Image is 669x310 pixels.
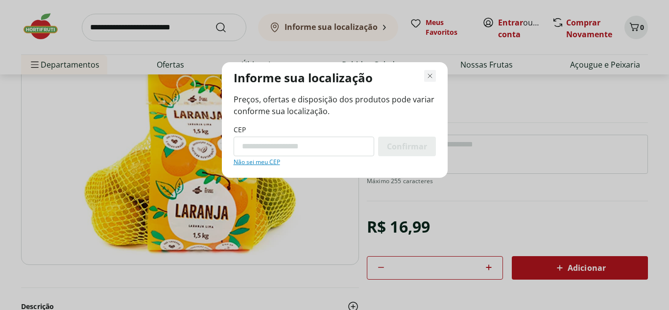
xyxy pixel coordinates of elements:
button: Fechar modal de regionalização [424,70,436,82]
span: Preços, ofertas e disposição dos produtos pode variar conforme sua localização. [234,94,436,117]
button: Confirmar [378,137,436,156]
span: Confirmar [387,143,427,150]
a: Não sei meu CEP [234,158,280,166]
label: CEP [234,125,246,135]
div: Modal de regionalização [222,62,448,178]
p: Informe sua localização [234,70,373,86]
